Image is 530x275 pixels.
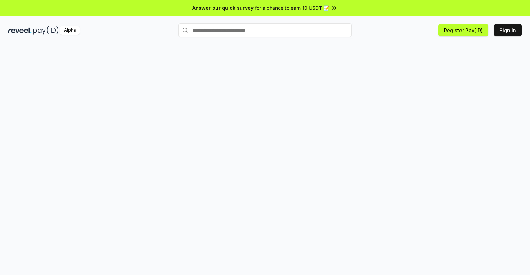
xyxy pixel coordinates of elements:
[8,26,32,35] img: reveel_dark
[192,4,254,11] span: Answer our quick survey
[60,26,80,35] div: Alpha
[255,4,329,11] span: for a chance to earn 10 USDT 📝
[33,26,59,35] img: pay_id
[438,24,488,36] button: Register Pay(ID)
[494,24,522,36] button: Sign In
